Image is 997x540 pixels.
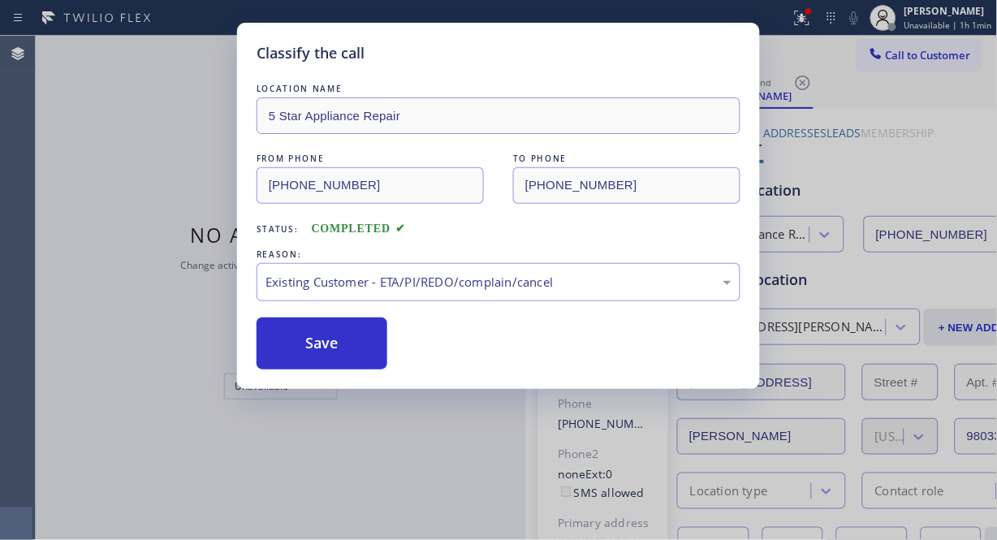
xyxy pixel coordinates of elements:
button: Save [257,318,387,369]
div: LOCATION NAME [257,80,740,97]
h5: Classify the call [257,42,365,64]
div: REASON: [257,246,740,263]
div: TO PHONE [513,150,740,167]
span: Status: [257,223,299,235]
input: To phone [513,167,740,204]
div: Existing Customer - ETA/PI/REDO/complain/cancel [265,273,732,292]
div: FROM PHONE [257,150,484,167]
input: From phone [257,167,484,204]
span: COMPLETED [312,222,406,235]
